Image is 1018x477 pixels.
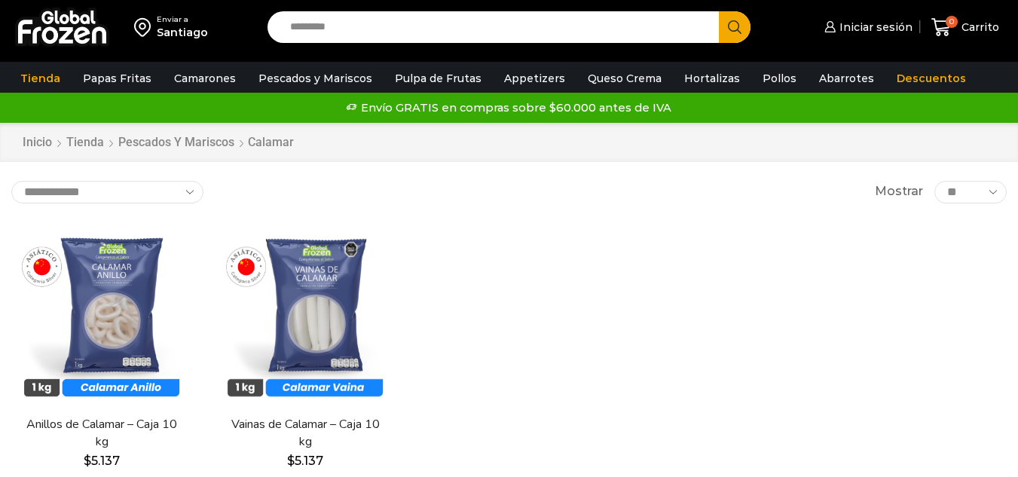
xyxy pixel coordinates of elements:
span: 0 [946,16,958,28]
a: 0 Carrito [928,10,1003,45]
a: Tienda [66,134,105,151]
a: Hortalizas [677,64,747,93]
a: Iniciar sesión [821,12,913,42]
span: $ [84,454,91,468]
a: Anillos de Calamar – Caja 10 kg [20,416,183,451]
button: Search button [719,11,751,43]
a: Queso Crema [580,64,669,93]
a: Camarones [167,64,243,93]
div: Enviar a [157,14,208,25]
bdi: 5.137 [287,454,323,468]
bdi: 5.137 [84,454,120,468]
a: Pescados y Mariscos [118,134,235,151]
a: Vainas de Calamar – Caja 10 kg [224,416,387,451]
span: $ [287,454,295,468]
span: Carrito [958,20,999,35]
h1: Calamar [248,135,294,149]
a: Inicio [22,134,53,151]
img: address-field-icon.svg [134,14,157,40]
span: Mostrar [875,183,923,200]
select: Pedido de la tienda [11,181,203,203]
div: Santiago [157,25,208,40]
a: Descuentos [889,64,974,93]
a: Papas Fritas [75,64,159,93]
a: Appetizers [497,64,573,93]
a: Tienda [13,64,68,93]
a: Pollos [755,64,804,93]
a: Pescados y Mariscos [251,64,380,93]
a: Pulpa de Frutas [387,64,489,93]
a: Abarrotes [812,64,882,93]
nav: Breadcrumb [22,134,294,151]
span: Iniciar sesión [836,20,913,35]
